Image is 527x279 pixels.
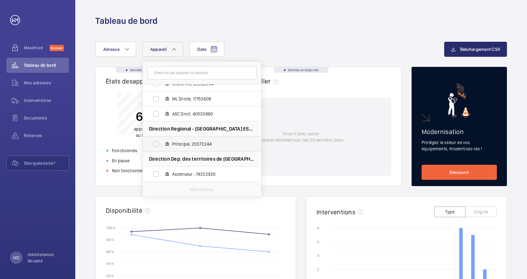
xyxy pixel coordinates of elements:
span: Mes adresses [24,80,69,86]
span: appareils [134,126,152,131]
p: 69 [134,109,152,124]
span: Principal, 20373244 [172,141,245,147]
span: Direction Regional - [GEOGRAPHIC_DATA] EST - 9 Cr de l'Arche Guédon, 77200 TORCY [149,126,255,132]
span: Des questions? [24,160,69,166]
text: 98 % [106,238,114,242]
p: maintenance douane [28,251,65,264]
text: 8 [317,226,319,230]
span: Ascenseur , 74332920 [172,171,245,177]
a: Découvrir [422,165,497,180]
span: appareils [133,77,170,85]
h2: États des [106,77,170,85]
p: Protégez la valeur de vos équipements, modernisez-les ! [422,139,497,152]
span: Téléchargement CSV [460,47,501,52]
span: Documents [24,115,69,121]
p: Non fonctionnels [112,168,146,174]
button: Origine [465,207,497,217]
button: Téléchargement CSV [444,42,507,57]
text: 6 [317,240,319,244]
text: 94 % [106,261,114,266]
button: Adresse [95,42,136,57]
button: Type [434,207,466,217]
text: 100 % [106,225,116,230]
p: MD [13,255,19,261]
span: Appareil [150,47,167,52]
p: au total [134,126,152,138]
span: Maximize [24,45,50,51]
span: ASC Droit, 40533860 [172,111,245,117]
input: Chercher par appareil ou adresse [147,66,257,79]
h1: Tableau de bord [95,15,157,27]
text: 2 [317,267,319,272]
div: Données en temps réel [274,67,328,73]
span: Direction Dep. des territoires de [GEOGRAPHIC_DATA] - [STREET_ADDRESS] [149,156,255,162]
p: Vous n'avez aucun appareil défaillant sur ces 30 derniers jours [258,131,343,143]
h2: Interventions [317,208,355,216]
h2: Disponibilité [106,207,142,214]
span: Date [197,47,206,52]
span: Discover [50,45,64,51]
span: Réserves [24,132,69,139]
div: Données en temps réel [116,67,170,73]
text: 92 % [106,273,114,278]
span: surveiller [243,77,280,85]
p: Réinitialiser [190,186,214,193]
p: En pause [112,158,130,164]
span: ML Droite, 17153608 [172,96,245,102]
span: Tableau de bord [24,62,69,68]
span: Adresse [103,47,120,52]
button: Appareil [142,42,183,57]
h2: Modernisation [422,128,497,136]
img: marketing-card.svg [448,83,471,118]
button: Date [189,42,224,57]
p: Fonctionnels [112,148,137,154]
text: 4 [317,254,319,258]
span: Interventions [24,97,69,104]
text: 96 % [106,249,114,254]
